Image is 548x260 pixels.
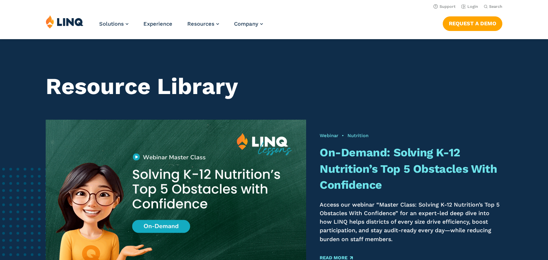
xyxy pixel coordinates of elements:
nav: Primary Navigation [99,15,263,38]
span: Company [234,21,258,27]
button: Open Search Bar [484,4,502,9]
p: Access our webinar “Master Class: Solving K-12 Nutrition’s Top 5 Obstacles With Confidence” for a... [320,201,502,244]
a: Resources [187,21,219,27]
h1: Resource Library [46,73,502,100]
img: LINQ | K‑12 Software [46,15,83,28]
a: Request a Demo [443,16,502,31]
a: Nutrition [347,133,369,138]
a: Login [461,4,478,9]
nav: Button Navigation [443,15,502,31]
a: Solutions [99,21,128,27]
a: On-Demand: Solving K-12 Nutrition’s Top 5 Obstacles With Confidence [320,146,497,192]
div: • [320,132,502,139]
span: Resources [187,21,214,27]
a: Support [433,4,456,9]
span: Solutions [99,21,124,27]
a: Experience [143,21,172,27]
span: Search [489,4,502,9]
a: Read More [320,255,353,260]
a: Webinar [320,133,338,138]
a: Company [234,21,263,27]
